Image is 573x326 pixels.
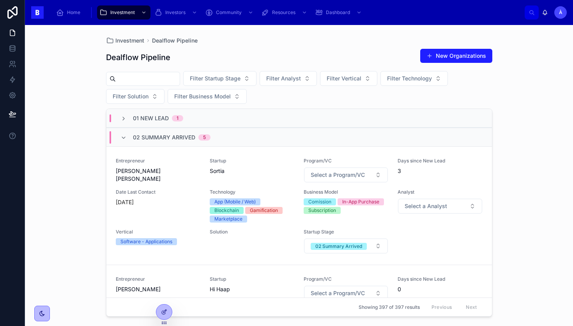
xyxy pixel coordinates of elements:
[165,9,186,16] span: Investors
[210,158,294,164] span: Startup
[380,71,448,86] button: Select Button
[304,239,388,253] button: Select Button
[190,75,241,82] span: Filter Startup Stage
[387,75,432,82] span: Filter Technology
[405,202,447,210] span: Select a Analyst
[152,5,201,20] a: Investors
[116,229,200,235] span: Vertical
[342,198,379,205] div: In-App Purchase
[210,167,294,175] span: Sortia
[398,199,482,214] button: Select Button
[214,198,256,205] div: App (Mobile / Web)
[266,75,301,82] span: Filter Analyst
[304,189,388,195] span: Business Model
[210,229,294,235] span: Solution
[214,216,242,223] div: Marketplace
[260,71,317,86] button: Select Button
[116,167,200,183] span: [PERSON_NAME] [PERSON_NAME]
[183,71,256,86] button: Select Button
[311,289,365,297] span: Select a Program/VC
[398,189,482,195] span: Analyst
[116,276,200,282] span: Entrepreneur
[308,207,336,214] div: Subscription
[116,189,200,195] span: Date Last Contact
[54,5,86,20] a: Home
[133,134,195,141] span: 02 Summary Arrived
[326,9,350,16] span: Dashboard
[210,285,294,293] span: Hi Haap
[203,5,257,20] a: Community
[113,93,149,100] span: Filter Solution
[106,89,164,104] button: Select Button
[31,6,44,19] img: App logo
[250,207,278,214] div: Gamification
[116,158,200,164] span: Entrepreneur
[398,276,482,282] span: Days since New Lead
[216,9,242,16] span: Community
[106,52,170,63] h1: Dealflow Pipeline
[559,9,562,16] span: À
[115,37,144,45] span: Investment
[327,75,361,82] span: Filter Vertical
[106,146,492,265] a: Entrepreneur[PERSON_NAME] [PERSON_NAME]StartupSortiaProgram/VCSelect ButtonDays since New Lead3Da...
[398,285,482,293] span: 0
[304,276,388,282] span: Program/VC
[152,37,198,45] a: Dealflow Pipeline
[272,9,295,16] span: Resources
[120,238,172,245] div: Software - Applications
[308,198,331,205] div: Comission
[398,158,482,164] span: Days since New Lead
[304,286,388,301] button: Select Button
[313,5,366,20] a: Dashboard
[133,114,169,122] span: 01 New Lead
[116,198,134,206] p: [DATE]
[304,229,388,235] span: Startup Stage
[97,5,150,20] a: Investment
[106,37,144,45] a: Investment
[214,207,239,214] div: Blockchain
[210,189,294,195] span: Technology
[259,5,311,20] a: Resources
[304,158,388,164] span: Program/VC
[311,171,365,179] span: Select a Program/VC
[174,93,231,100] span: Filter Business Model
[359,304,420,310] span: Showing 397 of 397 results
[304,167,388,182] button: Select Button
[50,4,525,21] div: scrollable content
[67,9,80,16] span: Home
[398,167,482,175] span: 3
[315,243,362,250] div: 02 Summary Arrived
[320,71,377,86] button: Select Button
[210,276,294,282] span: Startup
[420,49,492,63] button: New Organizations
[177,115,179,121] div: 1
[110,9,135,16] span: Investment
[203,134,206,141] div: 5
[168,89,247,104] button: Select Button
[116,285,200,293] span: [PERSON_NAME]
